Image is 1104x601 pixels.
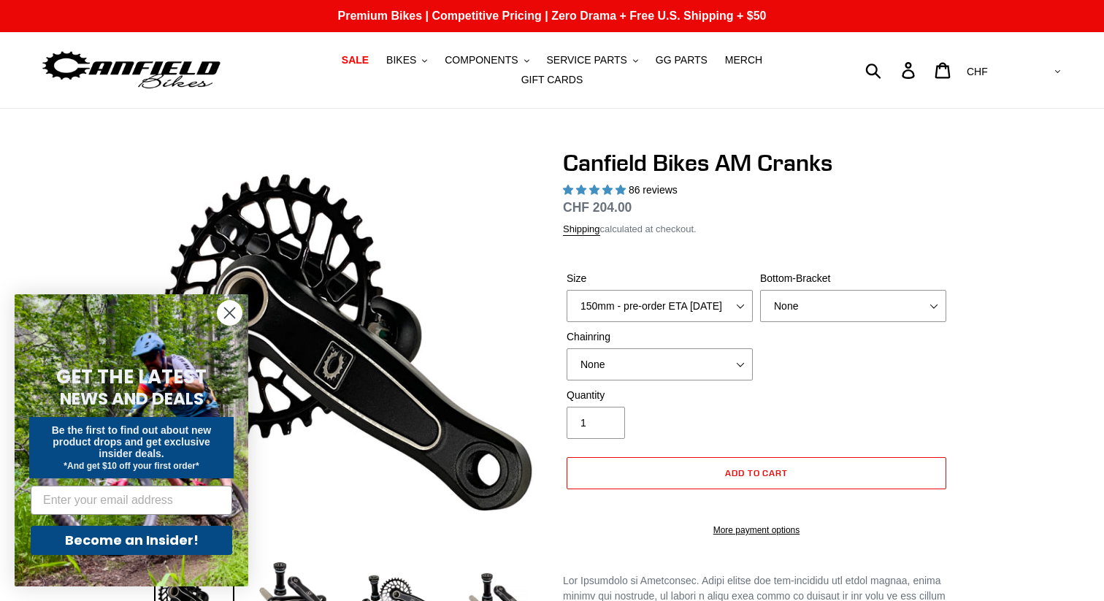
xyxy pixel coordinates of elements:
button: SERVICE PARTS [539,50,645,70]
span: MERCH [725,54,762,66]
label: Bottom-Bracket [760,271,946,286]
span: GG PARTS [656,54,708,66]
span: SERVICE PARTS [546,54,626,66]
span: Add to cart [725,467,789,478]
input: Enter your email address [31,486,232,515]
button: Add to cart [567,457,946,489]
a: SALE [334,50,376,70]
button: Become an Insider! [31,526,232,555]
label: Quantity [567,388,753,403]
h1: Canfield Bikes AM Cranks [563,149,950,177]
input: Search [873,54,911,86]
span: COMPONENTS [445,54,518,66]
span: GET THE LATEST [56,364,207,390]
span: *And get $10 off your first order* [64,461,199,471]
span: NEWS AND DEALS [60,387,204,410]
label: Chainring [567,329,753,345]
span: Be the first to find out about new product drops and get exclusive insider deals. [52,424,212,459]
button: Close dialog [217,300,242,326]
a: GG PARTS [648,50,715,70]
a: Shipping [563,223,600,236]
span: GIFT CARDS [521,74,583,86]
a: GIFT CARDS [514,70,591,90]
a: More payment options [567,524,946,537]
span: SALE [342,54,369,66]
label: Size [567,271,753,286]
div: calculated at checkout. [563,222,950,237]
span: 4.97 stars [563,184,629,196]
span: BIKES [386,54,416,66]
img: Canfield Bikes [40,47,223,93]
span: 86 reviews [629,184,678,196]
a: MERCH [718,50,770,70]
button: BIKES [379,50,434,70]
span: CHF 204.00 [563,200,632,215]
button: COMPONENTS [437,50,536,70]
